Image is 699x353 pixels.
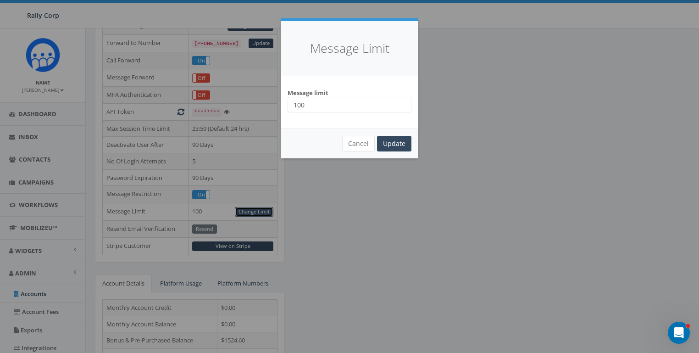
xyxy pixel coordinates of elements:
[288,97,411,112] input: 0
[288,85,328,97] label: Message limit
[668,322,690,344] iframe: Intercom live chat
[294,39,405,57] h4: Message Limit
[342,136,375,151] button: Cancel
[377,136,411,151] input: Update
